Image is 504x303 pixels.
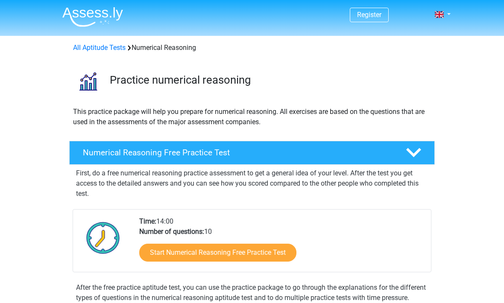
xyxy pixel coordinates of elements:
a: Numerical Reasoning Free Practice Test [66,141,438,165]
div: 14:00 10 [133,216,431,272]
h3: Practice numerical reasoning [110,73,428,87]
a: All Aptitude Tests [73,44,126,52]
b: Number of questions: [139,227,204,236]
p: First, do a free numerical reasoning practice assessment to get a general idea of your level. Aft... [76,168,428,199]
a: Register [357,11,381,19]
img: Clock [82,216,125,259]
img: numerical reasoning [70,63,106,99]
h4: Numerical Reasoning Free Practice Test [83,148,392,157]
div: After the free practice aptitude test, you can use the practice package to go through the explana... [73,283,431,303]
b: Time: [139,217,156,225]
img: Assessly [62,7,123,27]
div: Numerical Reasoning [70,43,434,53]
p: This practice package will help you prepare for numerical reasoning. All exercises are based on t... [73,107,431,127]
a: Start Numerical Reasoning Free Practice Test [139,244,296,262]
